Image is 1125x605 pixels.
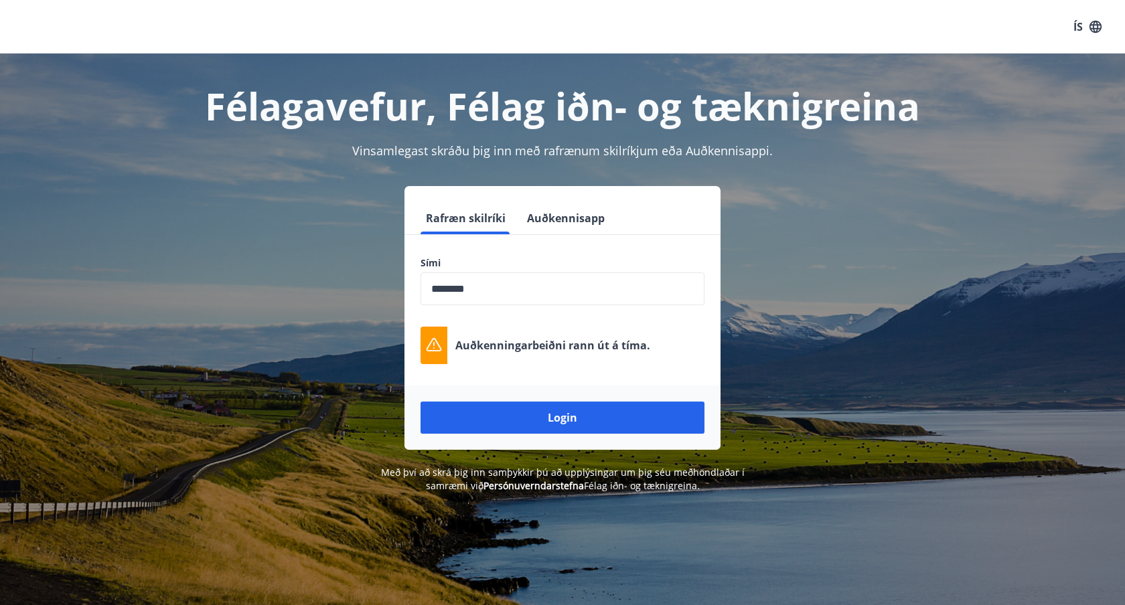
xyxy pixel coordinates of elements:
[421,256,704,270] label: Sími
[455,338,650,353] p: Auðkenningarbeiðni rann út á tíma.
[522,202,610,234] button: Auðkennisapp
[421,202,511,234] button: Rafræn skilríki
[1066,15,1109,39] button: ÍS
[96,80,1029,131] h1: Félagavefur, Félag iðn- og tæknigreina
[421,402,704,434] button: Login
[381,466,745,492] span: Með því að skrá þig inn samþykkir þú að upplýsingar um þig séu meðhöndlaðar í samræmi við Félag i...
[352,143,773,159] span: Vinsamlegast skráðu þig inn með rafrænum skilríkjum eða Auðkennisappi.
[483,479,584,492] a: Persónuverndarstefna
